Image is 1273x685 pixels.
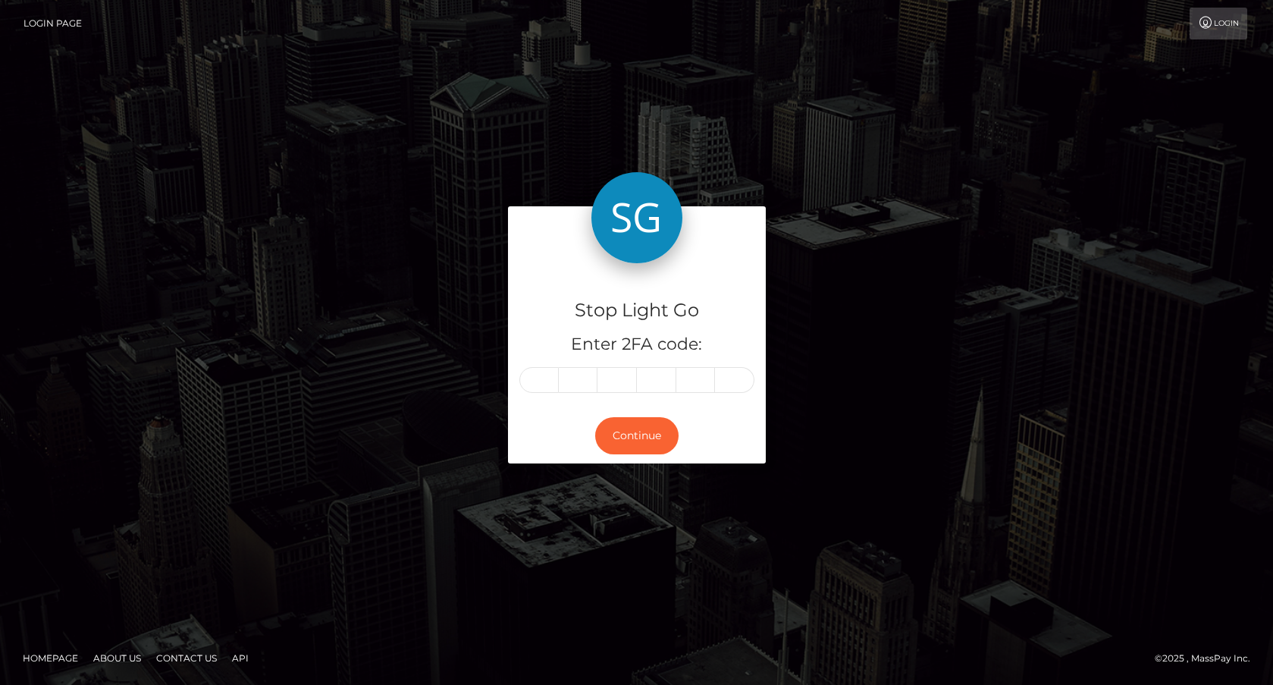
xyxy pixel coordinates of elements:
a: Login Page [24,8,82,39]
a: About Us [87,646,147,670]
button: Continue [595,417,679,454]
a: Contact Us [150,646,223,670]
a: Homepage [17,646,84,670]
div: © 2025 , MassPay Inc. [1155,650,1262,667]
h5: Enter 2FA code: [519,333,754,357]
a: API [226,646,255,670]
img: Stop Light Go [591,172,682,263]
a: Login [1190,8,1247,39]
h4: Stop Light Go [519,297,754,324]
